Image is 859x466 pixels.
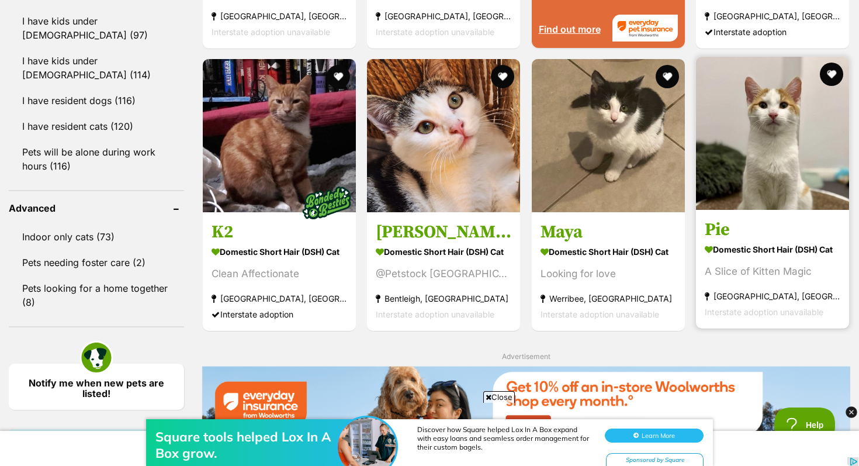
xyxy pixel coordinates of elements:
h3: [PERSON_NAME] [376,221,511,243]
a: Pets will be alone during work hours (116) [9,140,184,178]
a: Maya Domestic Short Hair (DSH) Cat Looking for love Werribee, [GEOGRAPHIC_DATA] Interstate adopti... [532,212,685,331]
span: Interstate adoption unavailable [212,26,330,36]
strong: Werribee, [GEOGRAPHIC_DATA] [541,291,676,306]
strong: [GEOGRAPHIC_DATA], [GEOGRAPHIC_DATA] [705,288,840,304]
img: Everyday Insurance promotional banner [202,366,850,438]
h3: K2 [212,221,347,243]
span: Advertisement [502,352,550,361]
strong: Domestic Short Hair (DSH) Cat [705,241,840,258]
strong: Domestic Short Hair (DSH) Cat [212,243,347,260]
div: Discover how Square helped Lox In A Box expand with easy loans and seamless order management for ... [417,29,593,56]
button: favourite [491,65,515,88]
a: I have kids under [DEMOGRAPHIC_DATA] (97) [9,9,184,47]
div: Interstate adoption [705,23,840,39]
span: Interstate adoption unavailable [376,26,494,36]
strong: [GEOGRAPHIC_DATA], [GEOGRAPHIC_DATA] [212,291,347,306]
img: bonded besties [297,174,356,232]
span: Interstate adoption unavailable [541,309,659,319]
img: Maya - Domestic Short Hair (DSH) Cat [532,59,685,212]
span: Interstate adoption unavailable [376,309,494,319]
strong: Bentleigh, [GEOGRAPHIC_DATA] [376,291,511,306]
img: Square tools helped Lox In A Box grow. [338,22,396,80]
a: Everyday Insurance promotional banner [202,366,850,440]
a: I have resident cats (120) [9,114,184,139]
div: Interstate adoption [212,306,347,322]
a: Notify me when new pets are listed! [9,364,184,410]
a: [PERSON_NAME] Domestic Short Hair (DSH) Cat @Petstock [GEOGRAPHIC_DATA] Bentleigh, [GEOGRAPHIC_DA... [367,212,520,331]
img: Milo - Domestic Short Hair (DSH) Cat [367,59,520,212]
a: I have resident dogs (116) [9,88,184,113]
strong: Domestic Short Hair (DSH) Cat [376,243,511,260]
h3: Pie [705,219,840,241]
button: favourite [656,65,679,88]
strong: Domestic Short Hair (DSH) Cat [541,243,676,260]
div: Looking for love [541,266,676,282]
a: I have kids under [DEMOGRAPHIC_DATA] (114) [9,49,184,87]
a: Indoor only cats (73) [9,225,184,249]
span: Close [483,391,515,403]
a: K2 Domestic Short Hair (DSH) Cat Clean Affectionate [GEOGRAPHIC_DATA], [GEOGRAPHIC_DATA] Intersta... [203,212,356,331]
span: Interstate adoption unavailable [705,307,823,317]
div: @Petstock [GEOGRAPHIC_DATA] [376,266,511,282]
div: Sponsored by Square [606,57,704,72]
button: Learn More [605,33,704,47]
div: Clean Affectionate [212,266,347,282]
img: close_dark_3x.png [846,406,857,418]
strong: [GEOGRAPHIC_DATA], [GEOGRAPHIC_DATA] [705,8,840,23]
button: favourite [820,63,843,86]
img: K2 - Domestic Short Hair (DSH) Cat [203,59,356,212]
a: Pets needing foster care (2) [9,250,184,275]
a: Pets looking for a home together (8) [9,276,184,315]
div: A Slice of Kitten Magic [705,264,840,279]
a: Pie Domestic Short Hair (DSH) Cat A Slice of Kitten Magic [GEOGRAPHIC_DATA], [GEOGRAPHIC_DATA] In... [696,210,849,329]
img: Pie - Domestic Short Hair (DSH) Cat [696,57,849,210]
button: favourite [327,65,350,88]
strong: [GEOGRAPHIC_DATA], [GEOGRAPHIC_DATA] [212,8,347,23]
h3: Maya [541,221,676,243]
div: Square tools helped Lox In A Box grow. [155,33,342,65]
header: Advanced [9,203,184,213]
strong: [GEOGRAPHIC_DATA], [GEOGRAPHIC_DATA] [376,8,511,23]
